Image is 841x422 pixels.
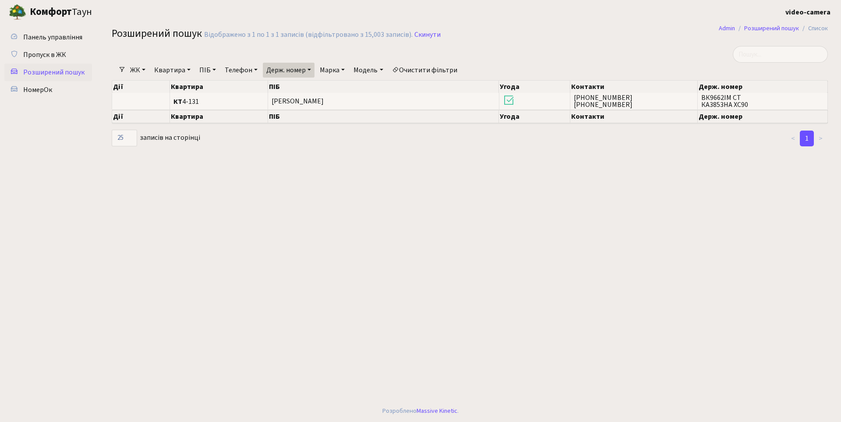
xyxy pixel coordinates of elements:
a: Розширений пошук [4,64,92,81]
th: Держ. номер [698,81,828,93]
span: Розширений пошук [112,26,202,41]
span: Розширений пошук [23,67,85,77]
a: Admin [719,24,735,33]
th: Держ. номер [698,110,828,123]
span: Панель управління [23,32,82,42]
th: Дії [112,110,170,123]
th: ПІБ [268,110,499,123]
img: logo.png [9,4,26,21]
a: Очистити фільтри [389,63,461,78]
span: [PERSON_NAME] [272,97,324,106]
a: Розширений пошук [744,24,799,33]
b: КТ [173,97,182,106]
nav: breadcrumb [706,19,841,38]
a: Модель [350,63,386,78]
th: Угода [499,110,570,123]
th: Квартира [170,81,268,93]
a: Марка [316,63,348,78]
th: Контакти [570,110,698,123]
b: Комфорт [30,5,72,19]
button: Переключити навігацію [110,5,131,19]
th: Угода [499,81,570,93]
a: Massive Kinetic [417,406,457,415]
span: ВК9662ІМ CT КА3853НА XC90 [701,94,824,108]
span: Пропуск в ЖК [23,50,66,60]
input: Пошук... [733,46,828,63]
b: video-camera [785,7,830,17]
a: Пропуск в ЖК [4,46,92,64]
a: Квартира [151,63,194,78]
a: Держ. номер [263,63,314,78]
div: Відображено з 1 по 1 з 1 записів (відфільтровано з 15,003 записів). [204,31,413,39]
th: ПІБ [268,81,499,93]
select: записів на сторінці [112,130,137,146]
a: 1 [800,131,814,146]
a: Панель управління [4,28,92,46]
span: 4-131 [173,98,264,105]
a: video-camera [785,7,830,18]
th: Квартира [170,110,268,123]
div: Розроблено . [382,406,459,416]
th: Дії [112,81,170,93]
a: Телефон [221,63,261,78]
a: ЖК [127,63,149,78]
a: НомерОк [4,81,92,99]
a: ПІБ [196,63,219,78]
label: записів на сторінці [112,130,200,146]
li: Список [799,24,828,33]
span: Таун [30,5,92,20]
span: НомерОк [23,85,52,95]
a: Скинути [414,31,441,39]
span: [PHONE_NUMBER] [PHONE_NUMBER] [574,94,694,108]
th: Контакти [570,81,698,93]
